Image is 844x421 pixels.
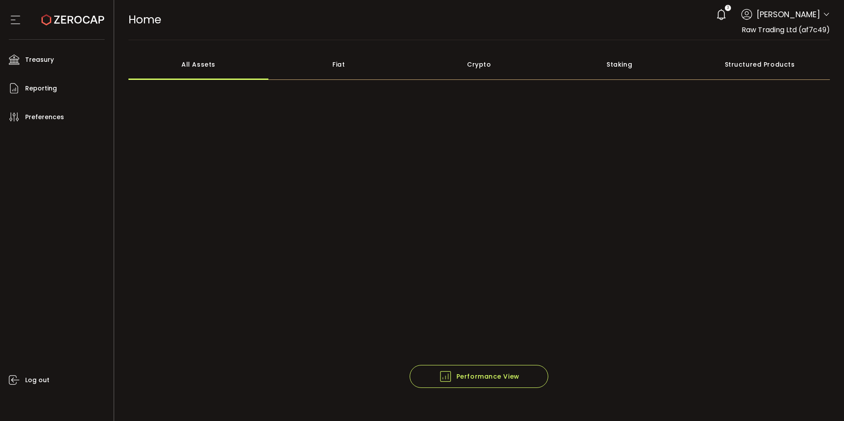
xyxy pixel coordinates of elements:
[25,111,64,124] span: Preferences
[549,49,690,80] div: Staking
[25,82,57,95] span: Reporting
[410,365,548,388] button: Performance View
[757,8,820,20] span: [PERSON_NAME]
[409,49,549,80] div: Crypto
[128,12,161,27] span: Home
[268,49,409,80] div: Fiat
[439,370,520,383] span: Performance View
[128,49,269,80] div: All Assets
[25,53,54,66] span: Treasury
[742,25,830,35] span: Raw Trading Ltd (af7c49)
[727,5,729,11] span: 3
[690,49,830,80] div: Structured Products
[25,374,49,387] span: Log out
